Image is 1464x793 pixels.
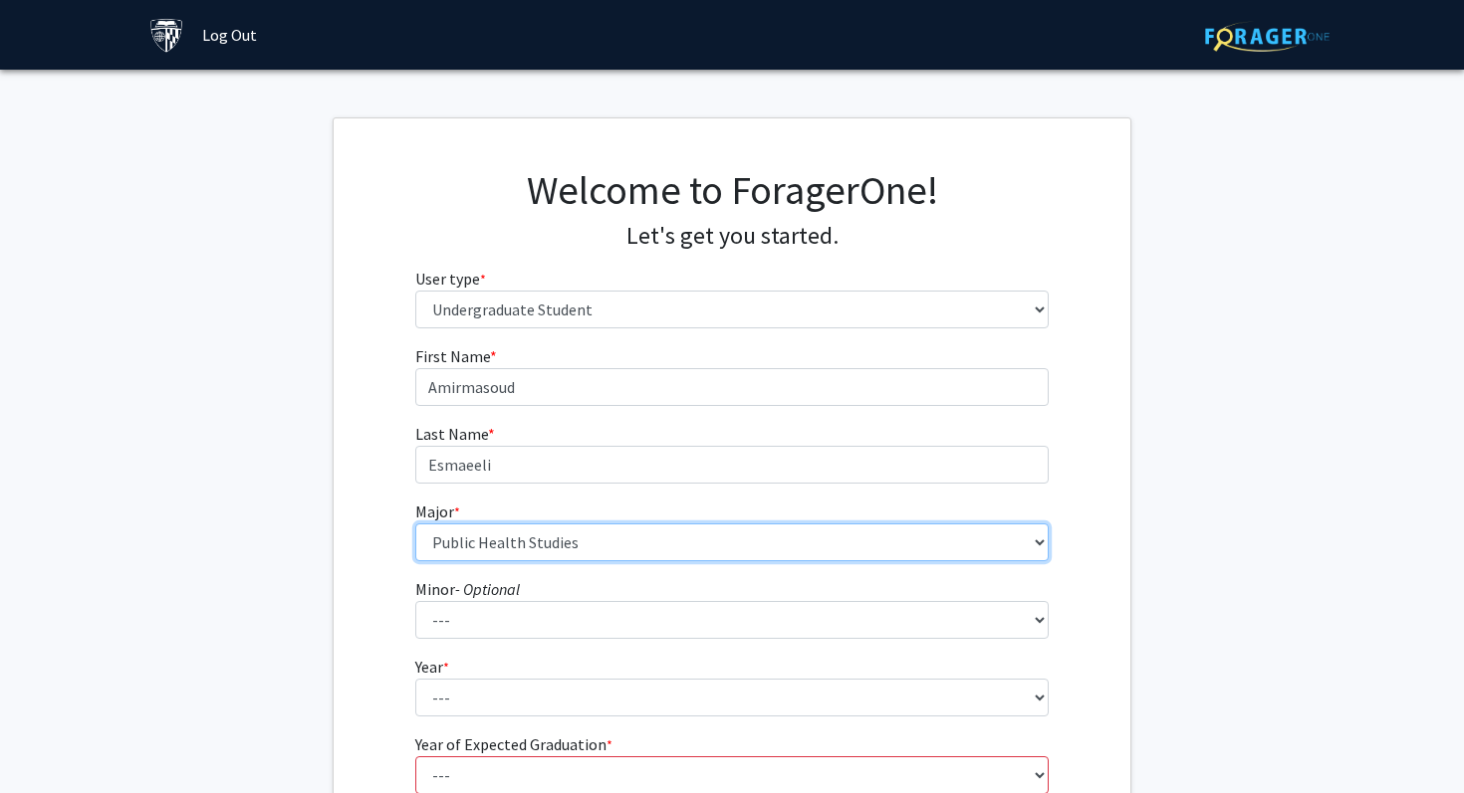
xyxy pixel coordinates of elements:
[1205,21,1330,52] img: ForagerOne Logo
[415,267,486,291] label: User type
[455,579,520,599] i: - Optional
[15,703,85,778] iframe: Chat
[415,655,449,679] label: Year
[149,18,184,53] img: Johns Hopkins University Logo
[415,346,490,366] span: First Name
[415,166,1050,214] h1: Welcome to ForagerOne!
[415,499,460,523] label: Major
[415,222,1050,251] h4: Let's get you started.
[415,732,612,756] label: Year of Expected Graduation
[415,577,520,601] label: Minor
[415,424,488,444] span: Last Name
